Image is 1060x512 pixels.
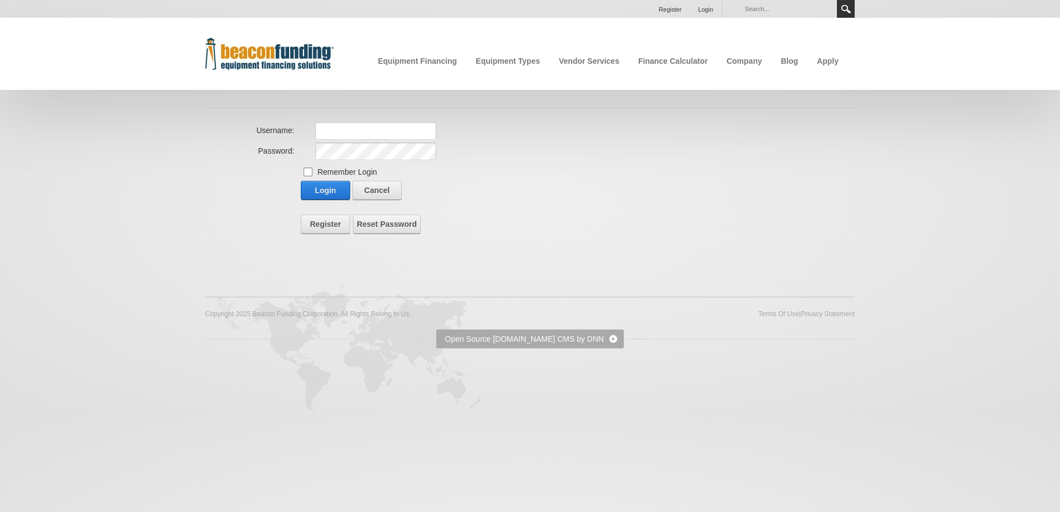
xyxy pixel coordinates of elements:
a: Login [301,181,350,200]
img: Beacon Funding Corporation [205,38,334,70]
a: Vendor Services [551,52,628,70]
a: Open Source [DOMAIN_NAME] CMS by DNN [436,329,624,348]
a: Equipment Financing [370,52,465,70]
a: Clear search text [822,4,831,13]
span: Copyright 2025 Beacon Funding Corporation. All Rights Belong to Us. [205,308,411,320]
a: Register [301,215,350,234]
a: Beacon Funding Corporation [205,47,334,59]
a: Cancel [352,181,402,200]
a: Terms Of Use [758,310,799,318]
label: Username: [256,126,294,135]
a: Privacy Statement [801,310,855,318]
a: Blog [773,52,806,70]
label: Password: [258,146,294,155]
a: Company [718,52,770,70]
a: Equipment Types [467,52,548,70]
a: Reset Password [353,215,421,234]
label: Remember Login [317,166,377,178]
div: | [758,308,855,320]
a: Finance Calculator [630,52,716,70]
a: Apply [809,52,847,70]
img: checkbox [304,168,315,178]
